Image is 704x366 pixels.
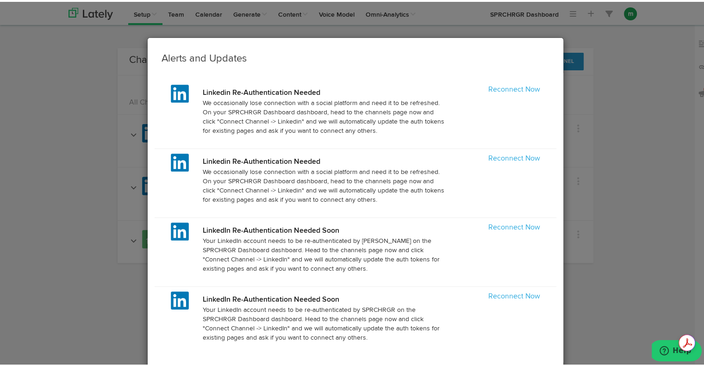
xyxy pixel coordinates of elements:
[203,156,444,164] h4: Linkedin Re-Authentication Needed
[203,225,444,233] h4: LinkedIn Re-Authentication Needed Soon
[488,153,540,161] a: Reconnect Now
[203,235,444,272] p: Your LinkedIn account needs to be re-authenticated by [PERSON_NAME] on the SPRCHRGR Dashboard das...
[203,294,444,302] h4: LinkedIn Re-Authentication Needed Soon
[488,84,540,92] a: Reconnect Now
[488,222,540,230] a: Reconnect Now
[171,221,189,239] img: linkedin.svg
[162,50,549,64] h3: Alerts and Updates
[488,291,540,298] a: Reconnect Now
[203,87,444,95] h4: Linkedin Re-Authentication Needed
[171,290,189,308] img: linkedin.svg
[171,83,189,101] img: linkedin.svg
[203,97,444,134] p: We occasionally lose connection with a social platform and need it to be refreshed. On your SPRCH...
[652,338,702,361] iframe: Opens a widget where you can find more information
[203,166,444,203] p: We occasionally lose connection with a social platform and need it to be refreshed. On your SPRCH...
[171,152,189,170] img: linkedin.svg
[203,304,444,341] p: Your LinkedIn account needs to be re-authenticated by SPRCHRGR on the SPRCHRGR Dashboard dashboar...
